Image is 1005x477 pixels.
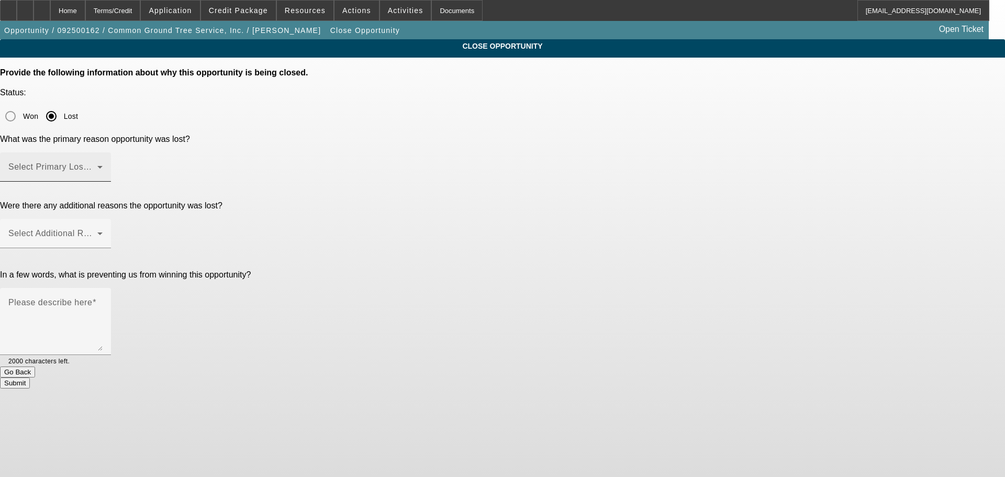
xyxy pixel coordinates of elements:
span: CLOSE OPPORTUNITY [8,42,997,50]
mat-label: Select Primary Lost Reason [8,162,119,171]
button: Application [141,1,199,20]
mat-hint: 2000 characters left. [8,355,70,367]
button: Activities [380,1,431,20]
span: Resources [285,6,326,15]
span: Credit Package [209,6,268,15]
label: Lost [62,111,78,121]
span: Actions [342,6,371,15]
mat-label: Please describe here [8,298,92,307]
span: Application [149,6,192,15]
span: Close Opportunity [330,26,400,35]
button: Actions [334,1,379,20]
button: Credit Package [201,1,276,20]
span: Opportunity / 092500162 / Common Ground Tree Service, Inc. / [PERSON_NAME] [4,26,321,35]
a: Open Ticket [935,20,988,38]
button: Close Opportunity [328,21,403,40]
button: Resources [277,1,333,20]
span: Activities [388,6,423,15]
mat-label: Select Additional Reasons [8,229,112,238]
